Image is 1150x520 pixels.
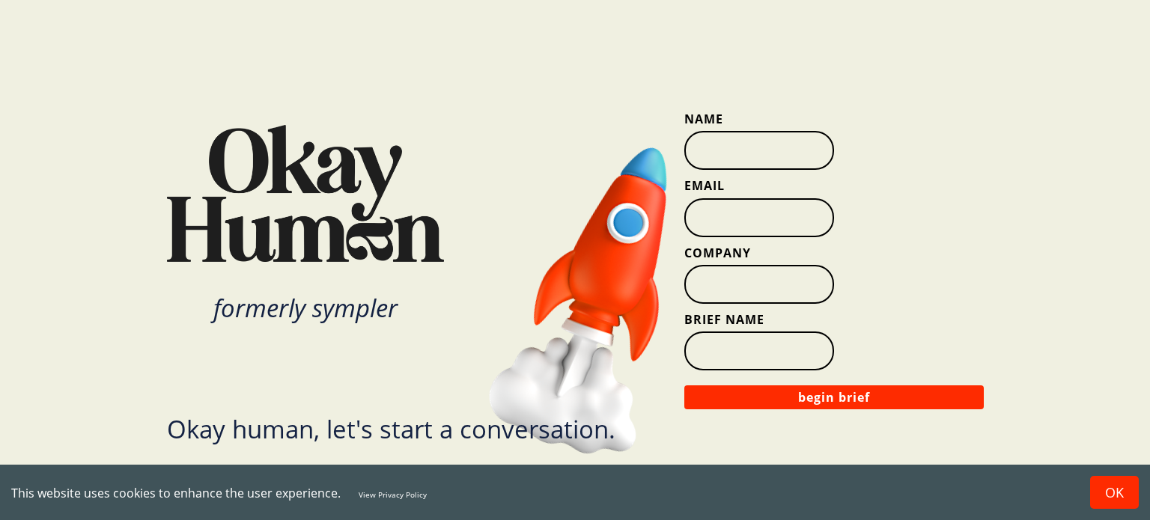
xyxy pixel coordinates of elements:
button: Accept cookies [1090,476,1139,509]
label: Brief Name [684,311,984,328]
img: Rocket Ship [476,121,734,474]
div: formerly sympler [167,296,444,320]
img: Okay Human Logo [167,125,444,263]
label: Company [684,245,984,261]
label: Email [684,177,984,194]
button: begin brief [684,385,984,409]
a: View Privacy Policy [359,489,427,500]
div: Okay human, let's start a conversation. [167,417,615,441]
a: Okay Human Logoformerly sympler [167,125,519,321]
label: Name [684,111,984,127]
div: This website uses cookies to enhance the user experience. [11,485,1068,501]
